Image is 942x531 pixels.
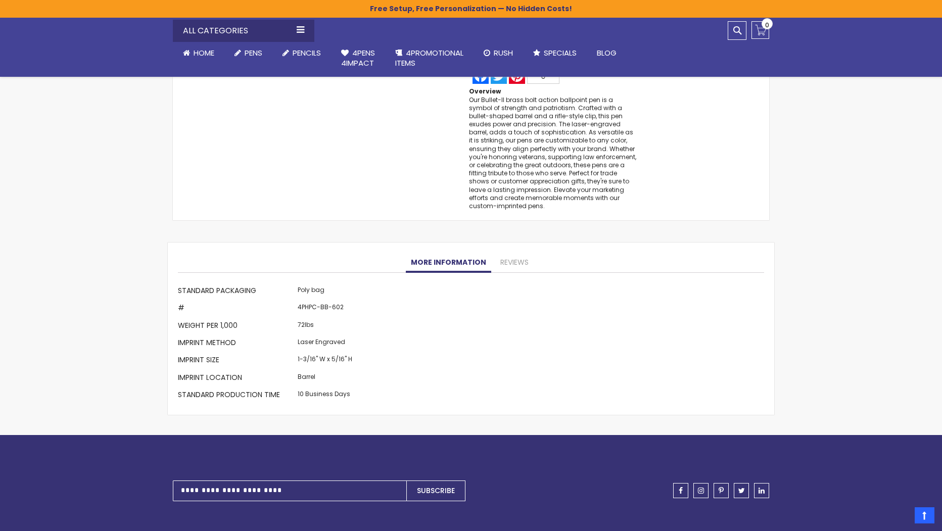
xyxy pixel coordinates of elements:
[544,47,577,58] span: Specials
[406,253,491,273] a: More Information
[385,42,474,75] a: 4PROMOTIONALITEMS
[295,301,355,318] td: 4PHPC-BB-602
[679,487,683,494] span: facebook
[587,42,627,64] a: Blog
[673,483,688,498] a: facebook
[178,370,295,387] th: Imprint Location
[765,20,769,30] span: 0
[759,487,765,494] span: linkedin
[751,21,769,39] a: 0
[859,504,942,531] iframe: Reseñas de Clientes en Google
[495,253,534,273] a: Reviews
[272,42,331,64] a: Pencils
[295,318,355,335] td: 72lbs
[331,42,385,75] a: 4Pens4impact
[295,283,355,300] td: Poly bag
[698,487,704,494] span: instagram
[178,388,295,405] th: Standard Production Time
[417,486,455,496] span: Subscribe
[178,353,295,370] th: Imprint Size
[178,335,295,353] th: Imprint Method
[395,47,463,68] span: 4PROMOTIONAL ITEMS
[178,318,295,335] th: Weight per 1,000
[224,42,272,64] a: Pens
[295,388,355,405] td: 10 Business Days
[714,483,729,498] a: pinterest
[245,47,262,58] span: Pens
[178,301,295,318] th: #
[734,483,749,498] a: twitter
[494,47,513,58] span: Rush
[293,47,321,58] span: Pencils
[523,42,587,64] a: Specials
[719,487,724,494] span: pinterest
[295,335,355,353] td: Laser Engraved
[754,483,769,498] a: linkedin
[406,480,465,501] button: Subscribe
[469,87,501,95] strong: Overview
[295,353,355,370] td: 1-3/16" W x 5/16" H
[178,283,295,300] th: Standard Packaging
[597,47,617,58] span: Blog
[693,483,709,498] a: instagram
[341,47,375,68] span: 4Pens 4impact
[194,47,214,58] span: Home
[295,370,355,387] td: Barrel
[738,487,745,494] span: twitter
[474,42,523,64] a: Rush
[173,20,314,42] div: All Categories
[469,96,637,211] div: Our Bullet-II brass bolt action ballpoint pen is a symbol of strength and patriotism. Crafted wit...
[173,42,224,64] a: Home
